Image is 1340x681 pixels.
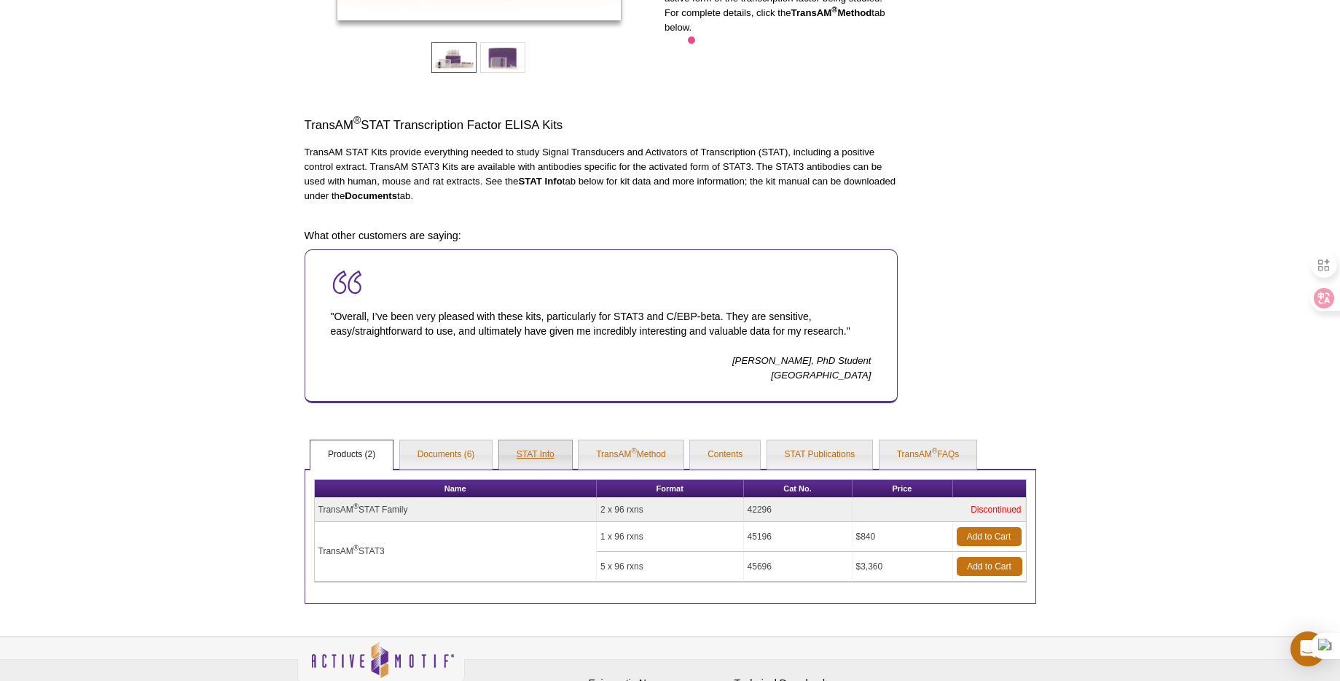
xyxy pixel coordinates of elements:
[579,440,683,470] a: TransAM®Method
[345,190,397,201] strong: Documents
[631,447,636,455] sup: ®
[353,502,358,510] sup: ®
[767,440,873,470] a: STAT Publications
[315,522,597,582] td: TransAM STAT3
[744,552,853,582] td: 45696
[791,7,872,18] strong: TransAM Method
[597,552,744,582] td: 5 x 96 rxns
[690,440,760,470] a: Contents
[932,447,937,455] sup: ®
[744,522,853,552] td: 45196
[853,552,953,582] td: $3,360
[597,522,744,552] td: 1 x 96 rxns
[499,440,572,470] a: STAT Info
[831,5,837,14] sup: ®
[744,498,853,522] td: 42296
[597,480,744,498] th: Format
[518,176,562,187] strong: STAT Info
[315,498,597,522] td: TransAM STAT Family
[353,115,361,127] sup: ®
[305,229,898,242] h4: What other customers are saying:
[597,498,744,522] td: 2 x 96 rxns
[331,354,871,383] p: [PERSON_NAME], PhD Student [GEOGRAPHIC_DATA]
[957,527,1022,546] a: Add to Cart
[315,480,597,498] th: Name
[853,480,953,498] th: Price
[305,145,898,203] p: TransAM STAT Kits provide everything needed to study Signal Transducers and Activators of Transcr...
[1290,631,1325,666] div: Open Intercom Messenger
[310,440,393,470] a: Products (2)
[400,440,493,470] a: Documents (6)
[853,522,953,552] td: $840
[879,440,977,470] a: TransAM®FAQs
[853,498,1026,522] td: Discontinued
[353,544,358,552] sup: ®
[957,557,1022,576] a: Add to Cart
[744,480,853,498] th: Cat No.
[305,117,898,134] h3: TransAM STAT Transcription Factor ELISA Kits
[331,295,871,353] p: "Overall, I’ve been very pleased with these kits, particularly for STAT3 and C/EBP-beta. They are...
